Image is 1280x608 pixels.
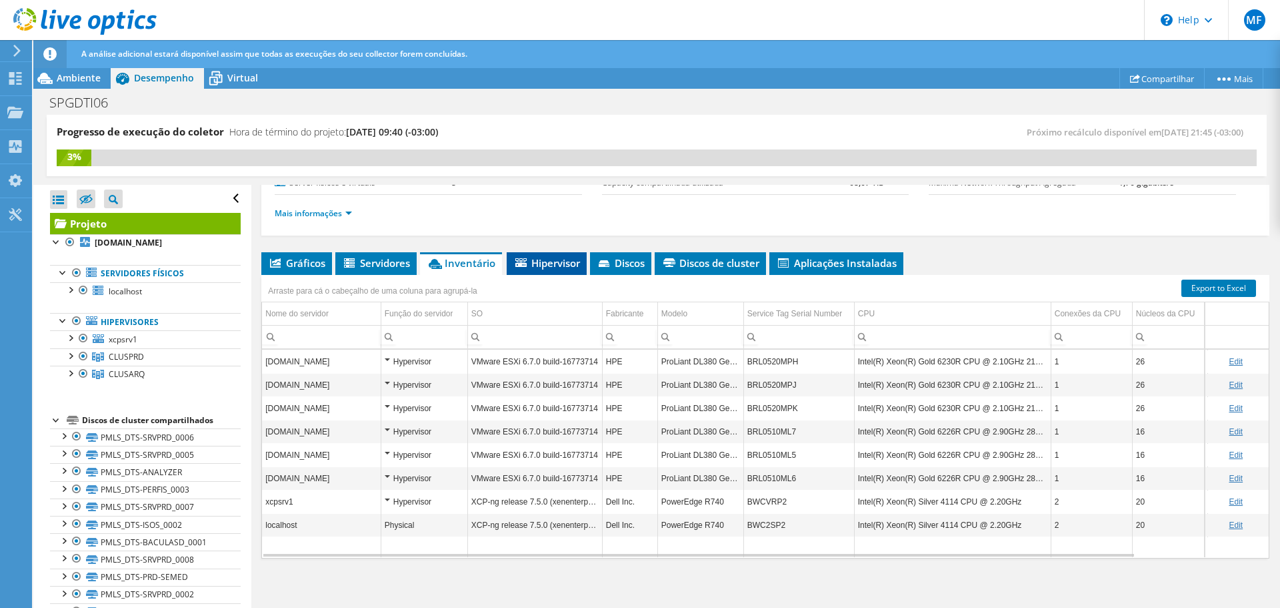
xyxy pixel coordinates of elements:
[381,350,467,373] td: Column Função do servidor, Value Hypervisor
[602,443,657,467] td: Column Fabricante, Value HPE
[109,368,145,380] span: CLUSARQ
[1229,427,1243,436] a: Edit
[657,467,743,490] td: Column Modelo, Value ProLiant DL380 Gen10
[854,325,1051,348] td: Column CPU, Filter cell
[1161,126,1243,138] span: [DATE] 21:45 (-03:00)
[657,373,743,396] td: Column Modelo, Value ProLiant DL380 Gen10
[265,282,481,300] div: Arraste para cá o cabeçalho de uma coluna para agrupá-la
[1132,325,1207,348] td: Column Núcleos da CPU, Filter cell
[743,396,854,420] td: Column Service Tag Serial Number, Value BRL0520MPK
[1051,467,1132,490] td: Column Conexões da CPU, Value 1
[57,71,101,84] span: Ambiente
[854,490,1051,513] td: Column CPU, Value Intel(R) Xeon(R) Silver 4114 CPU @ 2.20GHz
[381,325,467,348] td: Column Função do servidor, Filter cell
[50,234,241,252] a: [DOMAIN_NAME]
[262,325,381,348] td: Column Nome do servidor, Filter cell
[385,400,464,416] div: Hypervisor
[606,306,644,322] div: Fabricante
[747,306,843,322] div: Service Tag Serial Number
[385,517,464,533] div: Physical
[342,256,410,270] span: Servidores
[109,334,137,345] span: xcpsrv1
[50,282,241,300] a: localhost
[1229,521,1243,530] a: Edit
[346,125,438,138] span: [DATE] 09:40 (-03:00)
[427,256,495,270] span: Inventário
[50,265,241,282] a: Servidores físicos
[385,377,464,393] div: Hypervisor
[385,471,464,487] div: Hypervisor
[385,354,464,370] div: Hypervisor
[381,467,467,490] td: Column Função do servidor, Value Hypervisor
[1181,280,1256,297] a: Export to Excel
[1051,373,1132,396] td: Column Conexões da CPU, Value 1
[602,302,657,326] td: Fabricante Column
[1136,306,1195,322] div: Núcleos da CPU
[1132,396,1207,420] td: Column Núcleos da CPU, Value 26
[657,396,743,420] td: Column Modelo, Value ProLiant DL380 Gen10
[1051,396,1132,420] td: Column Conexões da CPU, Value 1
[275,208,352,219] a: Mais informações
[1229,380,1243,390] a: Edit
[1132,490,1207,513] td: Column Núcleos da CPU, Value 20
[854,443,1051,467] td: Column CPU, Value Intel(R) Xeon(R) Gold 6226R CPU @ 2.90GHz 289 GHz
[50,481,241,499] a: PMLS_DTS-PERFIS_0003
[381,396,467,420] td: Column Função do servidor, Value Hypervisor
[50,313,241,330] a: Hipervisores
[1229,497,1243,507] a: Edit
[1229,450,1243,460] a: Edit
[57,149,91,164] div: 3%
[385,306,453,322] div: Função do servidor
[657,302,743,326] td: Modelo Column
[854,350,1051,373] td: Column CPU, Value Intel(R) Xeon(R) Gold 6230R CPU @ 2.10GHz 210 GHz
[657,350,743,373] td: Column Modelo, Value ProLiant DL380 Gen10
[743,302,854,326] td: Service Tag Serial Number Column
[467,443,602,467] td: Column SO, Value VMware ESXi 6.7.0 build-16773714
[1051,302,1132,326] td: Conexões da CPU Column
[1132,350,1207,373] td: Column Núcleos da CPU, Value 26
[50,569,241,586] a: PMLS_DTS-PRD-SEMED
[262,396,381,420] td: Column Nome do servidor, Value srvvmh01.lagoasanta.mg.gov.br
[1161,14,1173,26] svg: \n
[262,350,381,373] td: Column Nome do servidor, Value srvvmh03.lagoasanta.mg.gov.br
[385,424,464,440] div: Hypervisor
[1051,350,1132,373] td: Column Conexões da CPU, Value 1
[467,325,602,348] td: Column SO, Filter cell
[50,330,241,348] a: xcpsrv1
[381,513,467,537] td: Column Função do servidor, Value Physical
[262,443,381,467] td: Column Nome do servidor, Value srvstr02.lagoasanta.mg.gov.br
[265,306,329,322] div: Nome do servidor
[134,71,194,84] span: Desempenho
[657,490,743,513] td: Column Modelo, Value PowerEdge R740
[81,48,467,59] span: A análise adicional estará disponível assim que todas as execuções do seu collector forem concluí...
[229,125,438,139] h4: Hora de término do projeto:
[602,396,657,420] td: Column Fabricante, Value HPE
[262,513,381,537] td: Column Nome do servidor, Value localhost
[602,420,657,443] td: Column Fabricante, Value HPE
[109,286,142,297] span: localhost
[50,463,241,481] a: PMLS_DTS-ANALYZER
[261,275,1269,559] div: Data grid
[227,71,258,84] span: Virtual
[50,213,241,234] a: Projeto
[743,490,854,513] td: Column Service Tag Serial Number, Value BWCVRP2
[262,490,381,513] td: Column Nome do servidor, Value xcpsrv1
[743,443,854,467] td: Column Service Tag Serial Number, Value BRL0510ML5
[657,443,743,467] td: Column Modelo, Value ProLiant DL380 Gen10
[467,467,602,490] td: Column SO, Value VMware ESXi 6.7.0 build-16773714
[657,513,743,537] td: Column Modelo, Value PowerEdge R740
[854,373,1051,396] td: Column CPU, Value Intel(R) Xeon(R) Gold 6230R CPU @ 2.10GHz 210 GHz
[1229,357,1243,366] a: Edit
[657,420,743,443] td: Column Modelo, Value ProLiant DL380 Gen10
[467,396,602,420] td: Column SO, Value VMware ESXi 6.7.0 build-16773714
[1051,420,1132,443] td: Column Conexões da CPU, Value 1
[1229,474,1243,483] a: Edit
[602,490,657,513] td: Column Fabricante, Value Dell Inc.
[854,513,1051,537] td: Column CPU, Value Intel(R) Xeon(R) Silver 4114 CPU @ 2.20GHz
[743,467,854,490] td: Column Service Tag Serial Number, Value BRL0510ML6
[467,373,602,396] td: Column SO, Value VMware ESXi 6.7.0 build-16773714
[50,428,241,446] a: PMLS_DTS-SRVPRD_0006
[50,366,241,383] a: CLUSARQ
[467,513,602,537] td: Column SO, Value XCP-ng release 7.5.0 (xenenterprise)
[1055,306,1121,322] div: Conexões da CPU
